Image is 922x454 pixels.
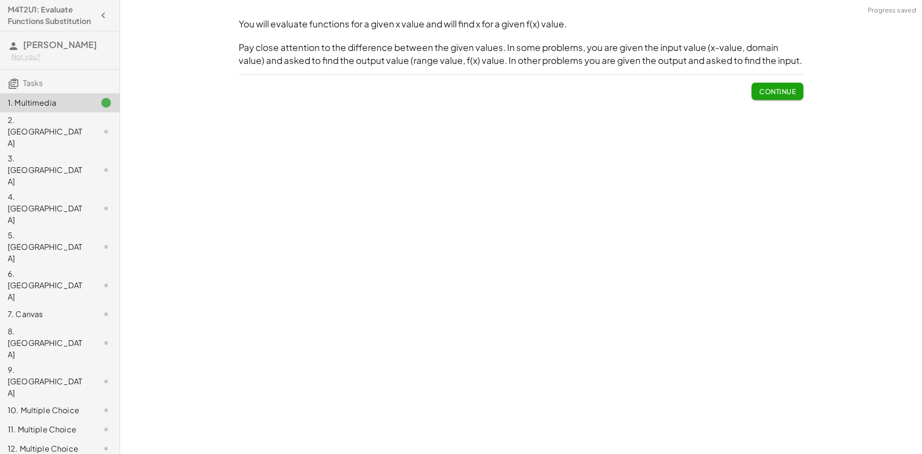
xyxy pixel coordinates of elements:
i: Task finished. [100,97,112,109]
span: Tasks [23,78,43,88]
i: Task not started. [100,126,112,137]
div: 5. [GEOGRAPHIC_DATA] [8,230,85,264]
div: 8. [GEOGRAPHIC_DATA] [8,326,85,360]
span: [PERSON_NAME] [23,39,97,50]
i: Task not started. [100,203,112,214]
h3: You will evaluate functions for a given x value and will find x for a given f(x) value. [239,18,803,31]
i: Task not started. [100,308,112,320]
i: Task not started. [100,376,112,387]
div: 4. [GEOGRAPHIC_DATA] [8,191,85,226]
h3: Pay close attention to the difference between the given values. In some problems, you are given t... [239,41,803,67]
div: 6. [GEOGRAPHIC_DATA] [8,268,85,303]
i: Task not started. [100,337,112,349]
i: Task not started. [100,241,112,253]
i: Task not started. [100,280,112,291]
div: Not you? [12,52,112,61]
div: 1. Multimedia [8,97,85,109]
button: Continue [752,83,803,100]
div: 10. Multiple Choice [8,405,85,416]
h4: M4T2U1: Evaluate Functions Substitution [8,4,95,27]
i: Task not started. [100,164,112,176]
i: Task not started. [100,405,112,416]
div: 11. Multiple Choice [8,424,85,435]
div: 9. [GEOGRAPHIC_DATA] [8,364,85,399]
i: Task not started. [100,424,112,435]
span: Progress saved [868,6,916,15]
span: Continue [759,87,796,96]
div: 7. Canvas [8,308,85,320]
div: 2. [GEOGRAPHIC_DATA] [8,114,85,149]
div: 3. [GEOGRAPHIC_DATA] [8,153,85,187]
